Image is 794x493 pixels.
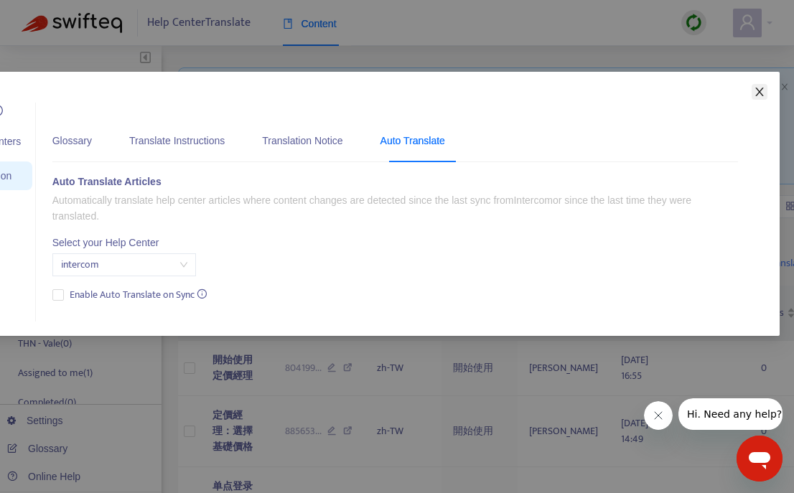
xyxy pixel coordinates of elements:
[129,133,225,149] div: Translate Instructions
[61,254,187,276] span: intercom
[380,133,445,149] div: Auto Translate
[64,287,213,303] span: Enable Auto Translate on Sync
[678,398,783,430] iframe: Message from company
[737,436,783,482] iframe: Button to launch messaging window
[52,133,92,149] div: Glossary
[52,174,162,189] div: Auto Translate Articles
[644,401,673,430] iframe: Close message
[262,133,342,149] div: Translation Notice
[754,86,765,98] span: close
[52,235,196,250] div: Select your Help Center
[52,192,738,224] p: Automatically translate help center articles where content changes are detected since the last sy...
[752,84,767,100] button: Close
